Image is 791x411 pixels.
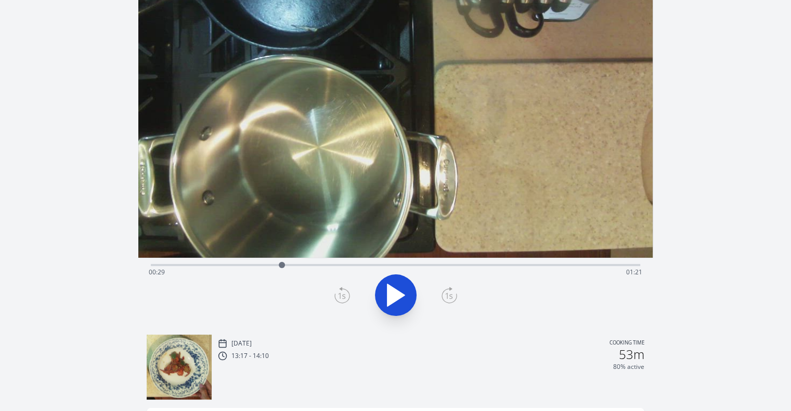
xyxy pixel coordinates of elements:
[147,335,212,400] img: 250831171751_thumb.jpeg
[626,268,642,276] span: 01:21
[231,339,252,348] p: [DATE]
[610,339,644,348] p: Cooking time
[149,268,165,276] span: 00:29
[231,352,269,360] p: 13:17 - 14:10
[619,348,644,361] h2: 53m
[613,363,644,371] p: 80% active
